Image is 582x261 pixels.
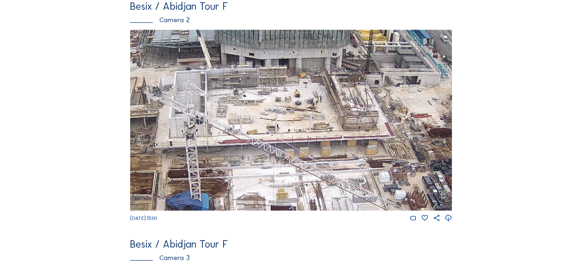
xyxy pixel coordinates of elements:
[130,239,452,249] div: Besix / Abidjan Tour F
[130,215,157,221] span: [DATE] 13:50
[130,254,452,261] div: Camera 3
[130,30,452,211] img: Image
[130,1,452,12] div: Besix / Abidjan Tour F
[130,16,452,23] div: Camera 2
